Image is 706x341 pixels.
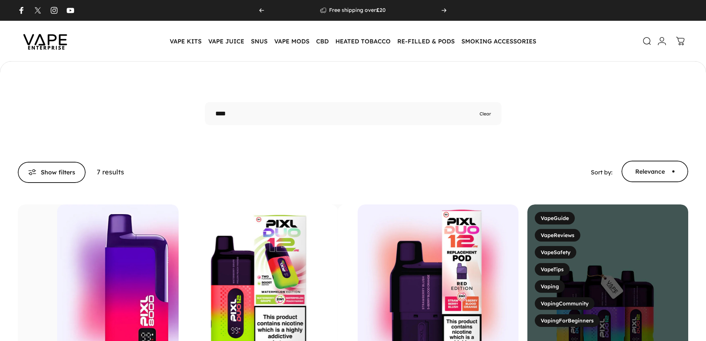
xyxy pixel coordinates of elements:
button: Clear [480,110,491,117]
summary: HEATED TOBACCO [332,33,394,49]
nav: Primary [166,33,540,49]
a: VapingForBeginners [535,314,600,327]
span: Sort by: [591,168,613,176]
a: Vaping [535,280,565,293]
summary: SNUS [248,33,271,49]
a: 0 items [672,33,689,49]
a: VapeGuide [535,212,575,224]
a: VapeReviews [535,229,580,242]
p: 7 results [97,167,124,178]
a: VapeSafety [535,246,576,259]
strong: £ [376,7,379,13]
summary: VAPE MODS [271,33,313,49]
summary: VAPE KITS [166,33,205,49]
summary: CBD [313,33,332,49]
button: Show filters [18,162,86,183]
img: Vape Enterprise [12,24,79,59]
a: VapingCommunity [535,297,594,310]
summary: RE-FILLED & PODS [394,33,458,49]
p: Free shipping over 20 [329,7,386,14]
summary: VAPE JUICE [205,33,248,49]
a: VapeTips [535,263,570,276]
summary: SMOKING ACCESSORIES [458,33,540,49]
